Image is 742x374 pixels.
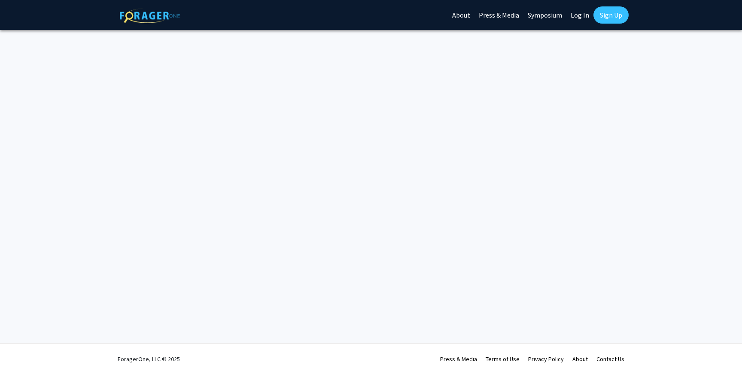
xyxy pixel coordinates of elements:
a: Privacy Policy [528,355,564,363]
a: Sign Up [593,6,629,24]
img: ForagerOne Logo [120,8,180,23]
a: Contact Us [596,355,624,363]
a: Press & Media [440,355,477,363]
div: ForagerOne, LLC © 2025 [118,344,180,374]
a: Terms of Use [486,355,520,363]
a: About [572,355,588,363]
